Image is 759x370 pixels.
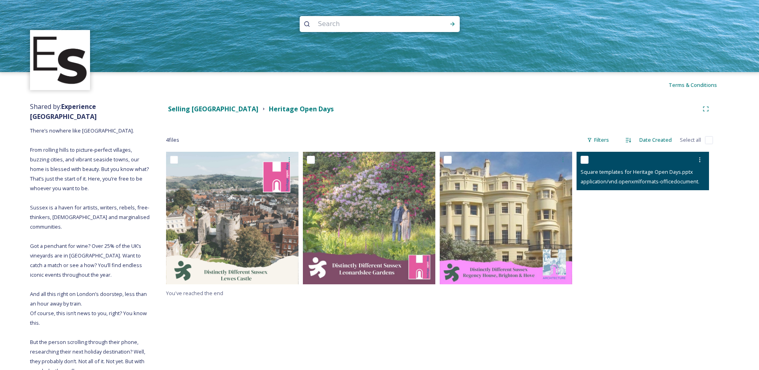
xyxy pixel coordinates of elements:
[583,132,613,148] div: Filters
[669,81,717,88] span: Terms & Conditions
[303,152,435,284] img: Leonardslee.JPG
[269,105,334,113] strong: Heritage Open Days
[577,152,709,252] iframe: msdoc-iframe
[669,80,729,90] a: Terms & Conditions
[168,105,258,113] strong: Selling [GEOGRAPHIC_DATA]
[166,290,223,297] span: You've reached the end
[30,102,97,121] strong: Experience [GEOGRAPHIC_DATA]
[581,168,693,175] span: Square templates for Heritage Open Days.pptx
[166,136,179,144] span: 4 file s
[635,132,676,148] div: Date Created
[440,152,572,284] img: Regency.JPG
[30,102,97,121] span: Shared by:
[31,31,89,89] img: WSCC%20ES%20Socials%20Icon%20-%20Secondary%20-%20Black.jpg
[166,152,298,284] img: Lewes Castle.PNG
[680,136,701,144] span: Select all
[314,15,424,33] input: Search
